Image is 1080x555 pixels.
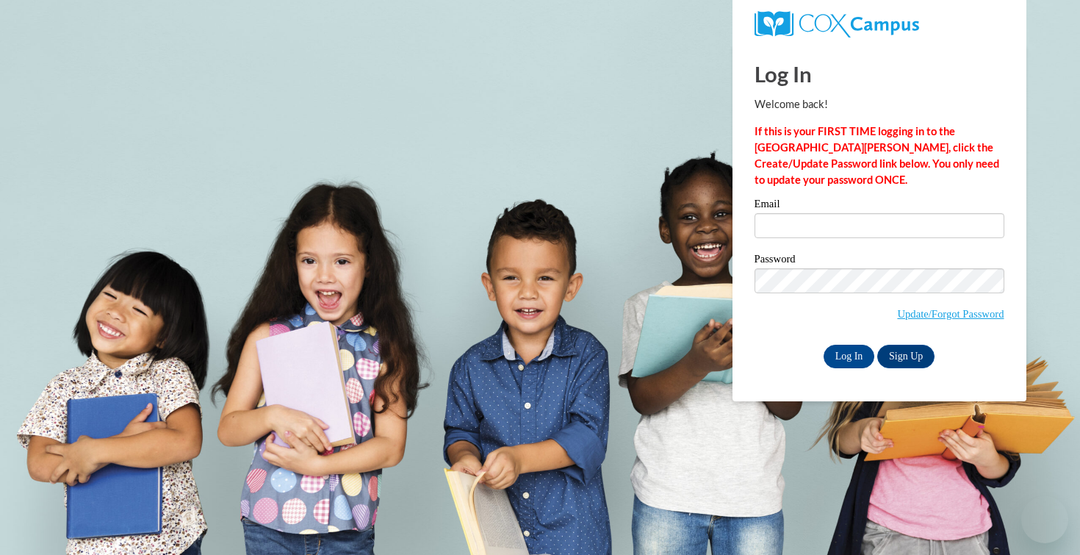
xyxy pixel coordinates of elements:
iframe: Button to launch messaging window [1021,496,1068,543]
label: Password [755,254,1004,268]
a: Sign Up [877,345,935,368]
a: COX Campus [755,11,1004,37]
h1: Log In [755,59,1004,89]
a: Update/Forgot Password [897,308,1004,320]
img: COX Campus [755,11,919,37]
p: Welcome back! [755,96,1004,112]
strong: If this is your FIRST TIME logging in to the [GEOGRAPHIC_DATA][PERSON_NAME], click the Create/Upd... [755,125,999,186]
label: Email [755,198,1004,213]
input: Log In [824,345,875,368]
